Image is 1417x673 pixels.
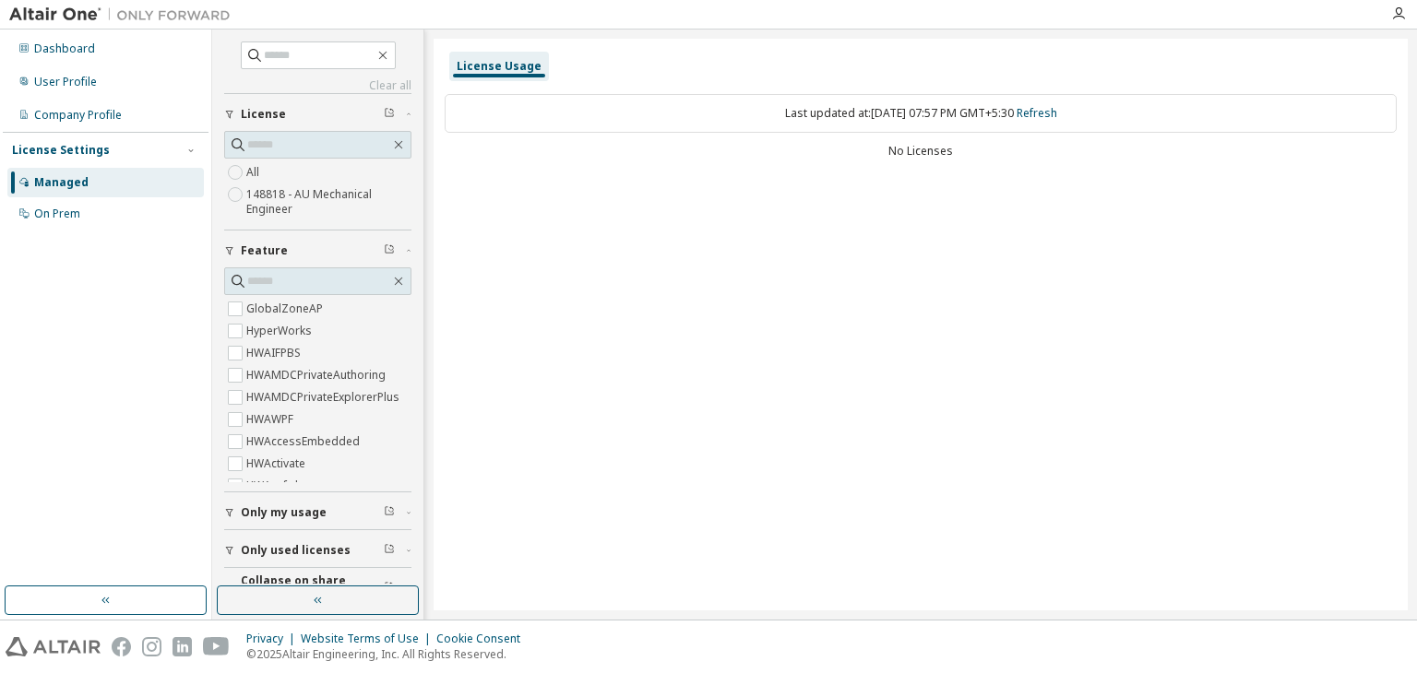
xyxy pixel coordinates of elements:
[246,453,309,475] label: HWActivate
[246,431,363,453] label: HWAccessEmbedded
[445,144,1397,159] div: No Licenses
[246,475,305,497] label: HWAcufwh
[246,408,297,431] label: HWAWPF
[384,581,395,596] span: Clear filter
[224,230,411,271] button: Feature
[142,637,161,656] img: instagram.svg
[34,75,97,89] div: User Profile
[224,492,411,533] button: Only my usage
[241,243,288,258] span: Feature
[246,386,403,408] label: HWAMDCPrivateExplorerPlus
[246,320,316,342] label: HyperWorks
[224,78,411,93] a: Clear all
[246,183,411,220] label: 148818 - AU Mechanical Engineer
[224,530,411,571] button: Only used licenses
[34,108,122,123] div: Company Profile
[34,207,80,221] div: On Prem
[6,637,101,656] img: altair_logo.svg
[246,342,304,364] label: HWAIFPBS
[246,364,389,386] label: HWAMDCPrivateAuthoring
[203,637,230,656] img: youtube.svg
[9,6,240,24] img: Altair One
[246,632,301,646] div: Privacy
[436,632,531,646] div: Cookie Consent
[384,243,395,258] span: Clear filter
[224,94,411,135] button: License
[241,107,286,122] span: License
[301,632,436,646] div: Website Terms of Use
[173,637,192,656] img: linkedin.svg
[34,175,89,190] div: Managed
[1017,105,1057,121] a: Refresh
[384,543,395,558] span: Clear filter
[241,505,327,520] span: Only my usage
[384,107,395,122] span: Clear filter
[12,143,110,158] div: License Settings
[34,41,95,56] div: Dashboard
[246,161,263,183] label: All
[246,646,531,662] p: © 2025 Altair Engineering, Inc. All Rights Reserved.
[445,94,1397,133] div: Last updated at: [DATE] 07:57 PM GMT+5:30
[112,637,131,656] img: facebook.svg
[457,59,542,74] div: License Usage
[384,505,395,520] span: Clear filter
[241,543,351,558] span: Only used licenses
[241,573,384,603] span: Collapse on share string
[246,298,327,320] label: GlobalZoneAP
